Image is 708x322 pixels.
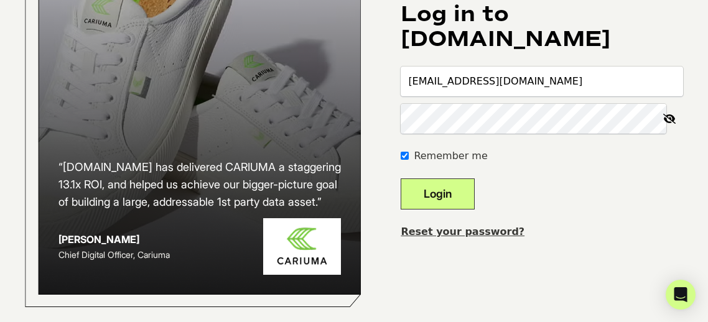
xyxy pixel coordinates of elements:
[666,280,696,310] div: Open Intercom Messenger
[263,218,341,275] img: Cariuma
[401,226,524,237] a: Reset your password?
[414,149,487,163] label: Remember me
[401,2,683,52] h1: Log in to [DOMAIN_NAME]
[58,233,139,246] strong: [PERSON_NAME]
[58,249,170,260] span: Chief Digital Officer, Cariuma
[401,178,475,209] button: Login
[58,159,342,211] h2: “[DOMAIN_NAME] has delivered CARIUMA a staggering 13.1x ROI, and helped us achieve our bigger-pic...
[401,67,683,96] input: Email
